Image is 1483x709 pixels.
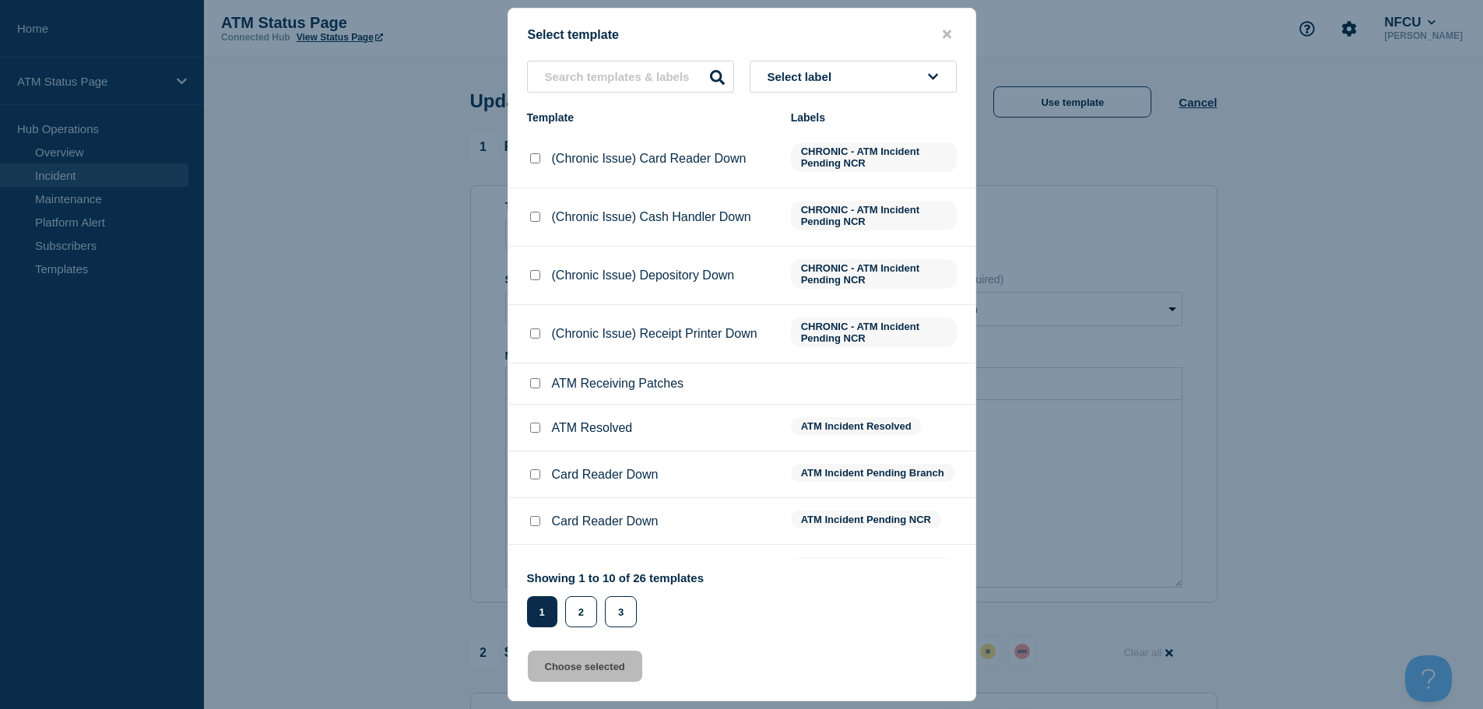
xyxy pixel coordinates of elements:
span: ATM Incident Pending Branch [791,557,954,575]
span: ATM Incident Pending Branch [791,464,954,482]
span: CHRONIC - ATM Incident Pending NCR [791,142,957,172]
span: CHRONIC - ATM Incident Pending NCR [791,259,957,289]
input: Card Reader Down checkbox [530,516,540,526]
button: 2 [565,596,597,627]
p: Card Reader Down [552,514,659,528]
button: Choose selected [528,651,642,682]
input: (Chronic Issue) Cash Handler Down checkbox [530,212,540,222]
p: ATM Resolved [552,421,633,435]
button: close button [938,27,956,42]
input: ATM Receiving Patches checkbox [530,378,540,388]
input: Card Reader Down checkbox [530,469,540,479]
p: Showing 1 to 10 of 26 templates [527,571,705,584]
input: (Chronic Issue) Depository Down checkbox [530,270,540,280]
span: Select label [768,70,838,83]
span: ATM Incident Resolved [791,417,922,435]
span: CHRONIC - ATM Incident Pending NCR [791,201,957,230]
p: (Chronic Issue) Depository Down [552,269,735,283]
p: (Chronic Issue) Cash Handler Down [552,210,751,224]
button: Select label [750,61,957,93]
p: (Chronic Issue) Receipt Printer Down [552,327,757,341]
div: Labels [791,111,957,124]
input: (Chronic Issue) Receipt Printer Down checkbox [530,328,540,339]
span: CHRONIC - ATM Incident Pending NCR [791,318,957,347]
button: 3 [605,596,637,627]
p: ATM Receiving Patches [552,377,684,391]
input: (Chronic Issue) Card Reader Down checkbox [530,153,540,163]
input: ATM Resolved checkbox [530,423,540,433]
p: (Chronic Issue) Card Reader Down [552,152,747,166]
span: ATM Incident Pending NCR [791,511,941,528]
div: Select template [508,27,975,42]
input: Search templates & labels [527,61,734,93]
div: Template [527,111,775,124]
button: 1 [527,596,557,627]
p: Card Reader Down [552,468,659,482]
